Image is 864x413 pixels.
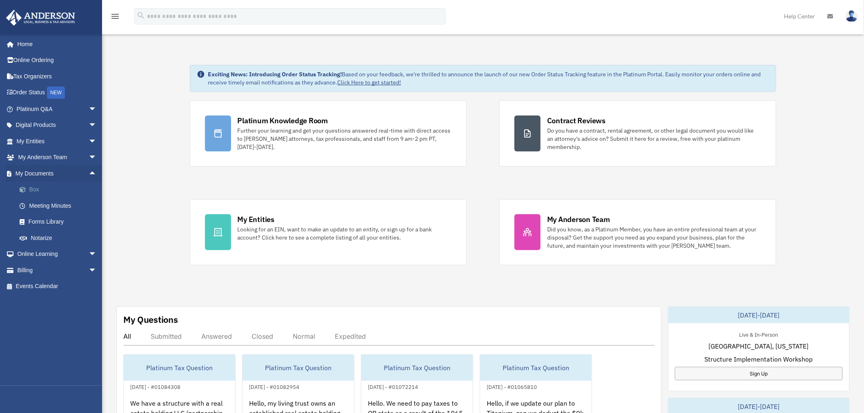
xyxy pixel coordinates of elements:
[243,382,306,391] div: [DATE] - #01082954
[6,165,109,182] a: My Documentsarrow_drop_up
[338,79,401,86] a: Click Here to get started!
[480,382,543,391] div: [DATE] - #01065810
[238,127,452,151] div: Further your learning and get your questions answered real-time with direct access to [PERSON_NAM...
[89,133,105,150] span: arrow_drop_down
[11,214,109,230] a: Forms Library
[89,101,105,118] span: arrow_drop_down
[6,68,109,84] a: Tax Organizers
[547,127,761,151] div: Do you have a contract, rental agreement, or other legal document you would like an attorney's ad...
[6,117,109,133] a: Digital Productsarrow_drop_down
[238,214,274,224] div: My Entities
[208,71,342,78] strong: Exciting News: Introducing Order Status Tracking!
[361,382,425,391] div: [DATE] - #01072214
[6,52,109,69] a: Online Ordering
[6,133,109,149] a: My Entitiesarrow_drop_down
[11,198,109,214] a: Meeting Minutes
[151,332,182,340] div: Submitted
[668,307,849,323] div: [DATE]-[DATE]
[705,354,813,364] span: Structure Implementation Workshop
[252,332,273,340] div: Closed
[709,341,809,351] span: [GEOGRAPHIC_DATA], [US_STATE]
[110,11,120,21] i: menu
[243,355,354,381] div: Platinum Tax Question
[6,149,109,166] a: My Anderson Teamarrow_drop_down
[124,355,235,381] div: Platinum Tax Question
[190,100,467,167] a: Platinum Knowledge Room Further your learning and get your questions answered real-time with dire...
[480,355,592,381] div: Platinum Tax Question
[293,332,315,340] div: Normal
[547,115,606,126] div: Contract Reviews
[6,278,109,295] a: Events Calendar
[547,214,610,224] div: My Anderson Team
[335,332,366,340] div: Expedited
[89,149,105,166] span: arrow_drop_down
[89,165,105,182] span: arrow_drop_up
[846,10,858,22] img: User Pic
[733,330,785,338] div: Live & In-Person
[110,14,120,21] a: menu
[123,313,178,326] div: My Questions
[499,199,776,265] a: My Anderson Team Did you know, as a Platinum Member, you have an entire professional team at your...
[6,84,109,101] a: Order StatusNEW
[4,10,78,26] img: Anderson Advisors Platinum Portal
[47,87,65,99] div: NEW
[6,101,109,117] a: Platinum Q&Aarrow_drop_down
[238,225,452,242] div: Looking for an EIN, want to make an update to an entity, or sign up for a bank account? Click her...
[499,100,776,167] a: Contract Reviews Do you have a contract, rental agreement, or other legal document you would like...
[6,246,109,262] a: Online Learningarrow_drop_down
[547,225,761,250] div: Did you know, as a Platinum Member, you have an entire professional team at your disposal? Get th...
[6,262,109,278] a: Billingarrow_drop_down
[675,367,843,380] a: Sign Up
[208,70,770,87] div: Based on your feedback, we're thrilled to announce the launch of our new Order Status Tracking fe...
[89,246,105,263] span: arrow_drop_down
[11,230,109,246] a: Notarize
[361,355,473,381] div: Platinum Tax Question
[190,199,467,265] a: My Entities Looking for an EIN, want to make an update to an entity, or sign up for a bank accoun...
[124,382,187,391] div: [DATE] - #01084308
[6,36,105,52] a: Home
[123,332,131,340] div: All
[201,332,232,340] div: Answered
[136,11,145,20] i: search
[11,182,109,198] a: Box
[89,262,105,279] span: arrow_drop_down
[89,117,105,134] span: arrow_drop_down
[238,115,328,126] div: Platinum Knowledge Room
